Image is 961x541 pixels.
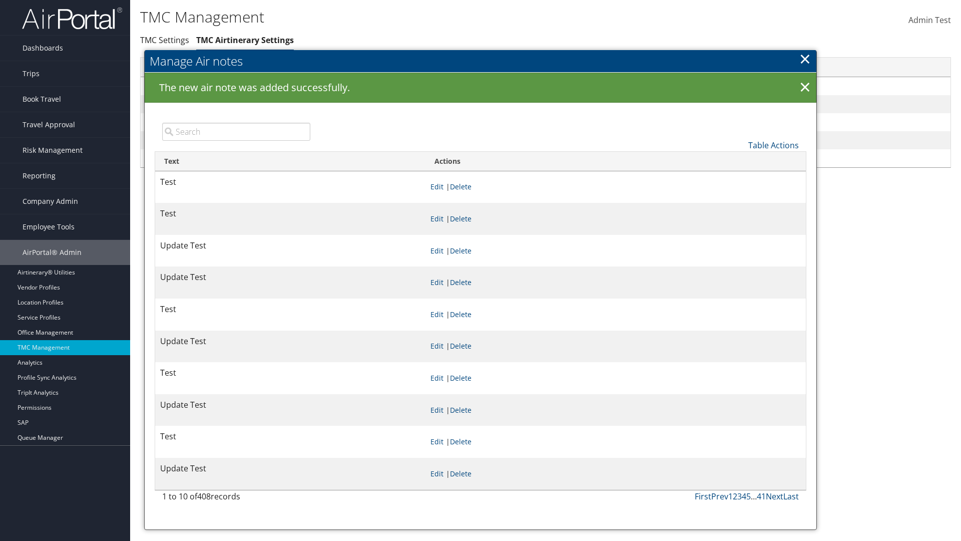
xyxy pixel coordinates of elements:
a: Admin Test [908,5,951,36]
td: HMHF [141,113,737,131]
p: Update Test [160,239,420,252]
p: Update Test [160,462,420,475]
td: | [425,235,806,267]
span: … [751,491,757,502]
p: Update Test [160,399,420,412]
td: | [425,394,806,426]
a: Edit [430,341,443,351]
th: Text [155,152,425,171]
a: 41 [757,491,766,502]
h2: Manage Air notes [145,50,816,72]
a: Delete [450,373,471,383]
a: 4 [742,491,746,502]
span: AirPortal® Admin [23,240,82,265]
p: Test [160,303,420,316]
a: × [796,78,814,98]
span: Trips [23,61,40,86]
a: 5 [746,491,751,502]
span: Risk Management [23,138,83,163]
p: Test [160,367,420,380]
a: Delete [450,182,471,191]
span: Admin Test [908,15,951,26]
td: Dynamic [141,131,737,149]
th: Name: activate to sort column ascending [141,58,737,77]
a: Delete [450,341,471,351]
a: Delete [450,437,471,446]
span: Reporting [23,163,56,188]
span: Company Admin [23,189,78,214]
a: Delete [450,246,471,255]
td: Motor City Travel [141,95,737,113]
input: Search [162,123,310,141]
a: Edit [430,278,443,287]
p: Test [160,176,420,189]
td: | [425,266,806,299]
span: Book Travel [23,87,61,112]
td: | [425,458,806,490]
p: Test [160,207,420,220]
img: airportal-logo.png [22,7,122,30]
a: Delete [450,278,471,287]
a: Delete [450,469,471,478]
span: 408 [197,491,211,502]
a: TMC Airtinerary Settings [196,35,294,46]
a: Edit [430,214,443,223]
div: 1 to 10 of records [162,490,310,507]
h1: TMC Management [140,7,681,28]
a: Prev [711,491,728,502]
a: × [799,49,811,69]
a: Edit [430,437,443,446]
td: 30 Seconds to Fly [141,77,737,95]
span: Travel Approval [23,112,75,137]
td: [PERSON_NAME] Business Travel [141,149,737,167]
p: Test [160,430,420,443]
td: | [425,331,806,363]
a: 3 [737,491,742,502]
span: Employee Tools [23,214,75,239]
a: Delete [450,405,471,415]
a: Edit [430,405,443,415]
td: | [425,426,806,458]
a: Delete [450,310,471,319]
a: Last [783,491,799,502]
a: Edit [430,373,443,383]
a: Delete [450,214,471,223]
p: Update Test [160,271,420,284]
td: | [425,299,806,331]
a: Edit [430,182,443,191]
a: Edit [430,310,443,319]
a: TMC Settings [140,35,189,46]
a: 1 [728,491,733,502]
td: | [425,171,806,203]
a: Table Actions [748,140,799,151]
a: Edit [430,246,443,255]
td: | [425,362,806,394]
a: Next [766,491,783,502]
span: Dashboards [23,36,63,61]
div: The new air note was added successfully. [145,73,816,103]
td: | [425,203,806,235]
p: Update Test [160,335,420,348]
a: Edit [430,469,443,478]
a: 2 [733,491,737,502]
th: Actions [425,152,806,171]
th: Actions [737,58,950,77]
a: First [695,491,711,502]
